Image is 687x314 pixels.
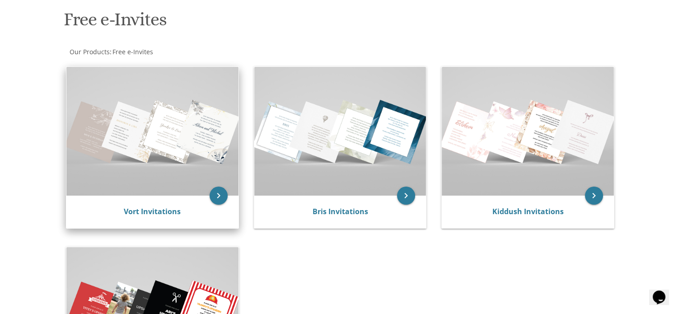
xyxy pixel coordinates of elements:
h1: Free e-Invites [64,9,432,36]
iframe: chat widget [649,278,678,305]
a: keyboard_arrow_right [210,187,228,205]
a: keyboard_arrow_right [397,187,415,205]
a: Free e-Invites [112,47,153,56]
img: Vort Invitations [66,67,238,196]
img: Bris Invitations [254,67,426,196]
a: Vort Invitations [124,206,181,216]
a: Kiddush Invitations [492,206,564,216]
a: Our Products [69,47,110,56]
a: keyboard_arrow_right [585,187,603,205]
div: : [62,47,344,56]
a: Bris Invitations [312,206,368,216]
img: Kiddush Invitations [442,67,614,196]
